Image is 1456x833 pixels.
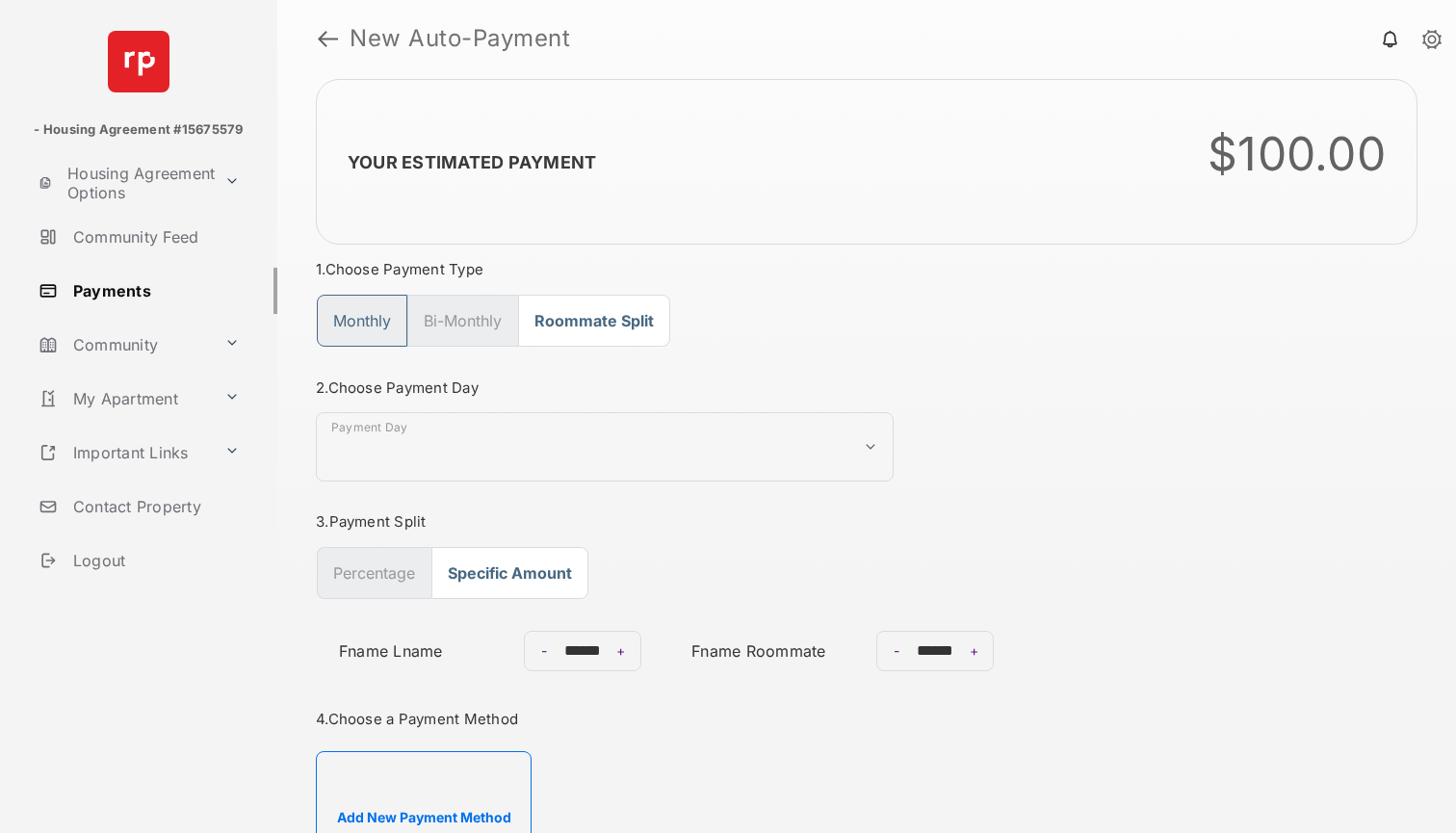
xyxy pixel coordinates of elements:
[31,376,217,422] a: My Apartment
[348,152,596,172] h2: Your Estimated Payment
[316,378,994,397] h3: 2. Choose Payment Day
[316,710,994,728] h3: 4. Choose a Payment Method
[691,643,825,659] span: Fname Roommate
[610,639,633,663] button: +
[108,31,169,92] img: svg+xml;base64,PHN2ZyB4bWxucz0iaHR0cDovL3d3dy53My5vcmcvMjAwMC9zdmciIHdpZHRoPSI2NCIgaGVpZ2h0PSI2NC...
[431,547,588,599] button: Specific Amount
[407,295,518,347] button: Bi-Monthly
[31,322,217,368] a: Community
[350,27,570,50] strong: New Auto-Payment
[31,214,277,260] a: Community Feed
[31,160,217,206] a: Housing Agreement Options
[339,643,443,659] span: Fname Lname
[316,512,994,531] h3: 3. Payment Split
[31,430,217,476] a: Important Links
[962,639,985,663] button: +
[34,120,243,140] p: - Housing Agreement #15675579
[1208,126,1386,182] div: $100.00
[533,639,556,663] button: -
[31,268,277,314] a: Payments
[31,483,277,530] a: Contact Property
[885,639,908,663] button: -
[518,295,670,347] button: Roommate Split
[317,547,431,599] button: Percentage
[316,260,1417,278] h3: 1. Choose Payment Type
[31,537,277,584] a: Logout
[317,295,407,347] button: Monthly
